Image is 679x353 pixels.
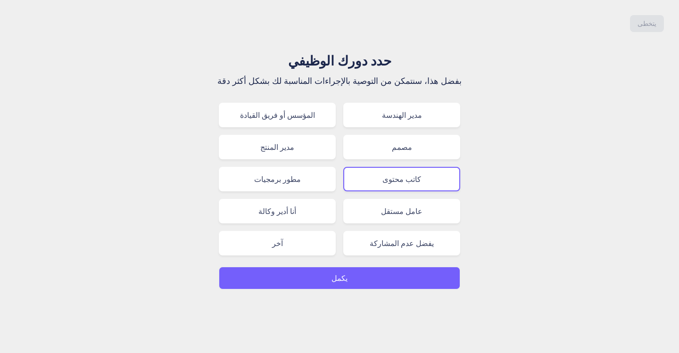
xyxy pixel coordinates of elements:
[370,238,434,248] font: يفضل عدم المشاركة
[382,110,422,120] font: مدير الهندسة
[260,142,294,152] font: مدير المنتج
[272,238,283,248] font: آخر
[638,19,656,27] font: يتخطى
[217,76,462,86] font: بفضل هذا، سنتمكن من التوصية بالإجراءات المناسبة لك بشكل أكثر دقة
[240,110,315,120] font: المؤسس أو فريق القيادة
[382,174,421,184] font: كاتب محتوى
[392,142,412,152] font: مصمم
[258,206,296,216] font: أنا أدير وكالة
[254,174,301,184] font: مطور برمجيات
[630,15,664,32] button: يتخطى
[381,206,422,216] font: عامل مستقل
[219,267,460,289] button: يكمل
[288,53,391,69] font: حدد دورك الوظيفي
[331,273,348,283] font: يكمل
